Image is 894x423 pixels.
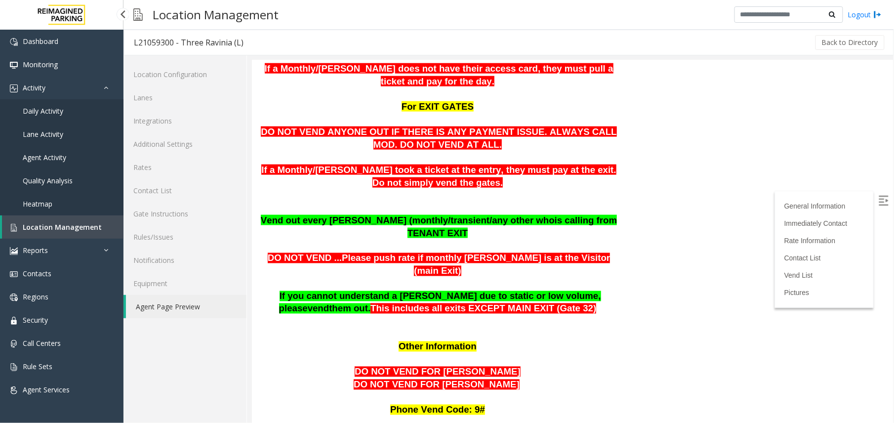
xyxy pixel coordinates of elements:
[23,362,52,371] span: Rule Sets
[848,9,882,20] a: Logout
[16,193,359,216] span: DO NOT VEND ...Please push rate if monthly [PERSON_NAME] is at the Visitor (
[123,272,246,295] a: Equipment
[23,292,48,301] span: Regions
[532,159,596,167] a: Immediately Contact
[532,142,594,150] a: General Information
[10,247,18,255] img: 'icon'
[532,211,561,219] a: Vend List
[23,176,73,185] span: Quality Analysis
[10,224,18,232] img: 'icon'
[119,243,344,254] span: This includes all exits EXCEPT MAIN EXIT (Gate 32)
[10,340,18,348] img: 'icon'
[10,38,18,46] img: 'icon'
[123,179,246,202] a: Contact List
[102,319,268,330] span: DO NOT VEND FOR [PERSON_NAME]
[23,269,51,278] span: Contacts
[10,61,18,69] img: 'icon'
[27,231,349,254] span: If you cannot understand a [PERSON_NAME] due to static or low volume, please
[165,206,209,216] span: main Exit)
[23,60,58,69] span: Monitoring
[134,36,244,49] div: L21059300 - Three Ravinia (L)
[123,225,246,249] a: Rules/Issues
[815,35,885,50] button: Back to Directory
[133,2,143,27] img: pageIcon
[77,243,119,254] span: them out.
[9,155,303,165] span: Vend out every [PERSON_NAME] (monthly/transient/any other who
[10,85,18,92] img: 'icon'
[10,363,18,371] img: 'icon'
[123,63,246,86] a: Location Configuration
[532,194,569,202] a: Contact List
[138,344,233,355] span: Phone Vend Code: 9#
[56,243,78,254] span: vend
[10,294,18,301] img: 'icon'
[23,153,66,162] span: Agent Activity
[2,215,123,239] a: Location Management
[9,66,365,89] span: DO NOT VEND ANYONE OUT IF THERE IS ANY PAYMENT ISSUE. ALWAYS CALL MOD. DO NOT VEND AT ALL.
[23,83,45,92] span: Activity
[150,41,222,51] span: For EXIT GATES
[123,249,246,272] a: Notifications
[10,270,18,278] img: 'icon'
[10,386,18,394] img: 'icon'
[23,385,70,394] span: Agent Services
[123,202,246,225] a: Gate Instructions
[148,2,284,27] h3: Location Management
[103,306,269,317] span: DO NOT VEND FOR [PERSON_NAME]
[126,295,246,318] a: Agent Page Preview
[10,317,18,325] img: 'icon'
[23,129,63,139] span: Lane Activity
[123,156,246,179] a: Rates
[23,246,48,255] span: Reports
[23,106,63,116] span: Daily Activity
[123,86,246,109] a: Lanes
[156,155,366,178] span: is calling from TENANT EXIT
[23,37,58,46] span: Dashboard
[123,109,246,132] a: Integrations
[532,228,558,236] a: Pictures
[874,9,882,20] img: logout
[23,222,102,232] span: Location Management
[23,338,61,348] span: Call Centers
[9,104,364,127] span: If a Monthly/[PERSON_NAME] took a ticket at the entry, they must pay at the exit. Do not simply v...
[23,199,52,209] span: Heatmap
[627,135,637,145] img: Open/Close Sidebar Menu
[532,176,584,184] a: Rate Information
[13,3,362,26] span: If a Monthly/[PERSON_NAME] does not have their access card, they must pull a ticket and pay for t...
[147,281,225,292] span: Other Information
[23,315,48,325] span: Security
[123,132,246,156] a: Additional Settings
